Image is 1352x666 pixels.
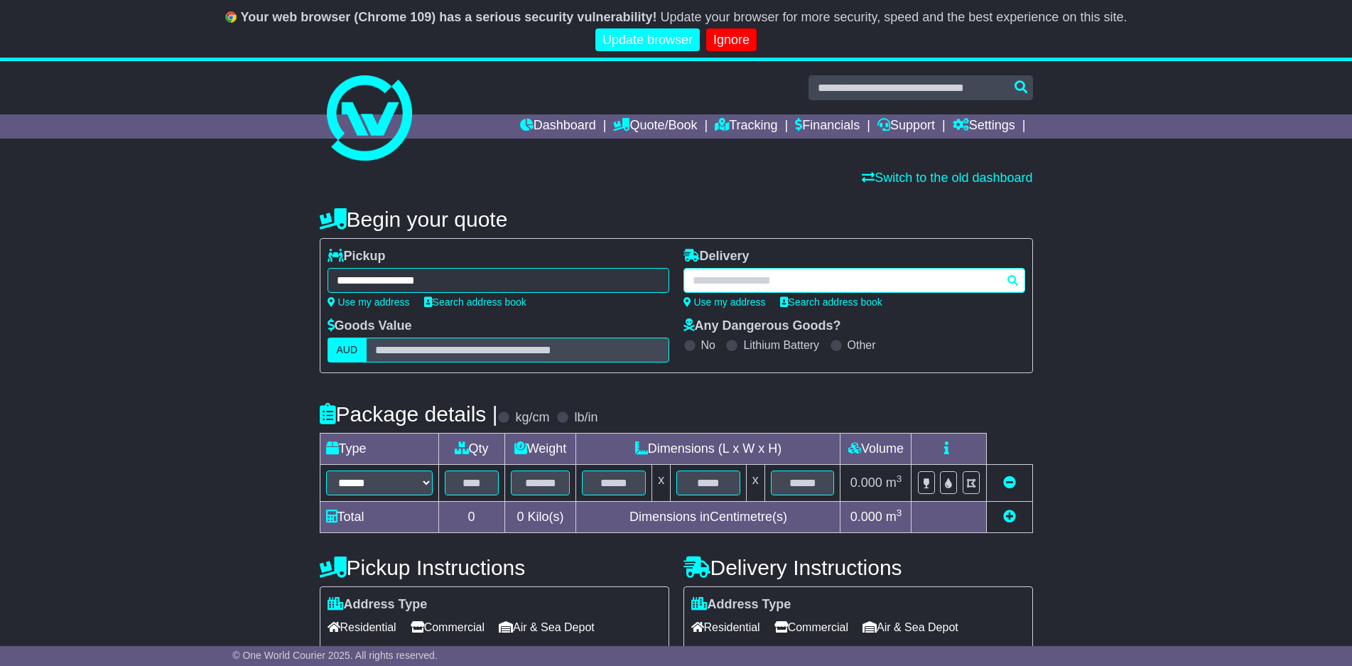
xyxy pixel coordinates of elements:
span: Commercial [774,616,848,638]
td: 0 [438,502,504,533]
td: Qty [438,434,504,465]
label: kg/cm [515,410,549,426]
a: Use my address [328,296,410,308]
a: Ignore [706,28,757,52]
span: 0 [517,510,524,524]
h4: Package details | [320,402,498,426]
label: Address Type [328,597,428,613]
span: © One World Courier 2025. All rights reserved. [232,650,438,661]
td: Type [320,434,438,465]
td: Weight [504,434,576,465]
b: Your web browser (Chrome 109) has a serious security vulnerability! [241,10,657,24]
td: Dimensions (L x W x H) [576,434,840,465]
span: Air & Sea Depot [499,616,595,638]
label: Goods Value [328,318,412,334]
span: Residential [691,616,760,638]
span: m [886,476,902,490]
h4: Delivery Instructions [683,556,1033,579]
sup: 3 [897,507,902,518]
span: Commercial [411,616,485,638]
a: Search address book [424,296,526,308]
label: Delivery [683,249,750,264]
td: Volume [840,434,912,465]
a: Financials [795,114,860,139]
td: x [746,465,764,502]
span: Update your browser for more security, speed and the best experience on this site. [660,10,1127,24]
a: Search address book [780,296,882,308]
td: Kilo(s) [504,502,576,533]
a: Settings [953,114,1015,139]
a: Use my address [683,296,766,308]
typeahead: Please provide city [683,268,1025,293]
span: Residential [328,616,396,638]
h4: Begin your quote [320,208,1033,231]
label: No [701,338,715,352]
label: Any Dangerous Goods? [683,318,841,334]
span: m [886,510,902,524]
label: Lithium Battery [743,338,819,352]
td: Total [320,502,438,533]
a: Add new item [1003,510,1016,524]
h4: Pickup Instructions [320,556,669,579]
a: Quote/Book [613,114,697,139]
label: Pickup [328,249,386,264]
td: x [652,465,671,502]
a: Support [877,114,935,139]
td: Dimensions in Centimetre(s) [576,502,840,533]
span: 0.000 [850,510,882,524]
label: Address Type [691,597,791,613]
a: Update browser [595,28,700,52]
span: 0.000 [850,476,882,490]
label: lb/in [574,410,597,426]
label: AUD [328,338,367,362]
a: Dashboard [520,114,596,139]
label: Other [848,338,876,352]
a: Tracking [715,114,777,139]
sup: 3 [897,473,902,484]
a: Remove this item [1003,476,1016,490]
span: Air & Sea Depot [862,616,958,638]
a: Switch to the old dashboard [862,171,1032,185]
